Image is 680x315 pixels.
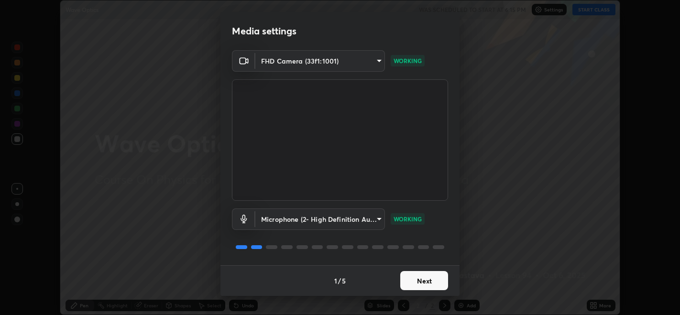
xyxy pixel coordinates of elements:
button: Next [400,271,448,290]
h2: Media settings [232,25,296,37]
h4: 5 [342,276,346,286]
div: FHD Camera (33f1:1001) [255,208,385,230]
h4: / [338,276,341,286]
p: WORKING [394,215,422,223]
p: WORKING [394,56,422,65]
h4: 1 [334,276,337,286]
div: FHD Camera (33f1:1001) [255,50,385,72]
